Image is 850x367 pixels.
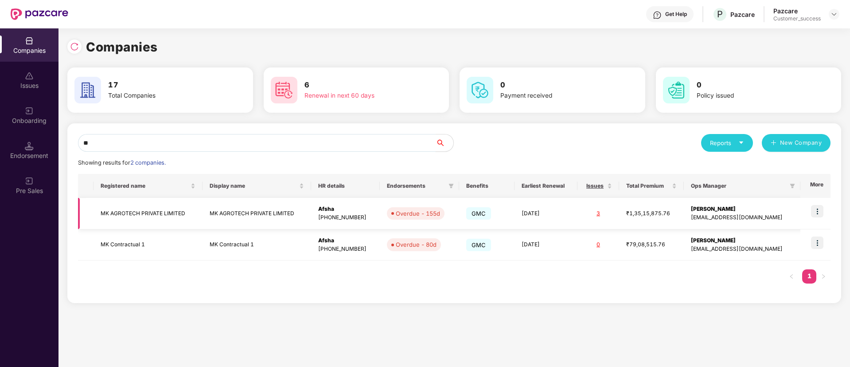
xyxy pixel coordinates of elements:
[626,209,676,218] div: ₹1,35,15,875.76
[821,274,826,279] span: right
[25,36,34,45] img: svg+xml;base64,PHN2ZyBpZD0iQ29tcGFuaWVzIiB4bWxucz0iaHR0cDovL3d3dy53My5vcmcvMjAwMC9zdmciIHdpZHRoPS...
[577,174,620,198] th: Issues
[816,269,831,284] li: Next Page
[762,134,831,152] button: plusNew Company
[697,91,808,101] div: Policy issued
[784,269,799,284] button: left
[318,205,373,213] div: Afsha
[515,198,577,229] td: [DATE]
[585,241,612,249] div: 0
[653,11,662,20] img: svg+xml;base64,PHN2ZyBpZD0iSGVscC0zMngzMiIgeG1sbnM9Imh0dHA6Ly93d3cudzMub3JnLzIwMDAvc3ZnIiB3aWR0aD...
[304,79,416,91] h3: 6
[515,229,577,261] td: [DATE]
[691,245,793,253] div: [EMAIL_ADDRESS][DOMAIN_NAME]
[94,174,202,198] th: Registered name
[435,139,453,146] span: search
[585,209,612,218] div: 3
[203,198,311,229] td: MK AGROTECH PRIVATE LIMITED
[717,9,723,20] span: P
[108,91,220,101] div: Total Companies
[70,42,79,51] img: svg+xml;base64,PHN2ZyBpZD0iUmVsb2FkLTMyeDMyIiB4bWxucz0iaHR0cDovL3d3dy53My5vcmcvMjAwMC9zdmciIHdpZH...
[25,177,34,185] img: svg+xml;base64,PHN2ZyB3aWR0aD0iMjAiIGhlaWdodD0iMjAiIHZpZXdCb3g9IjAgMCAyMCAyMCIgZmlsbD0ibm9uZSIgeG...
[108,79,220,91] h3: 17
[691,237,793,245] div: [PERSON_NAME]
[773,15,821,22] div: Customer_success
[811,205,823,217] img: icon
[619,174,683,198] th: Total Premium
[691,182,786,189] span: Ops Manager
[802,269,816,284] li: 1
[448,183,454,189] span: filter
[467,77,493,103] img: svg+xml;base64,PHN2ZyB4bWxucz0iaHR0cDovL3d3dy53My5vcmcvMjAwMC9zdmciIHdpZHRoPSI2MCIgaGVpZ2h0PSI2MC...
[203,174,311,198] th: Display name
[691,205,793,213] div: [PERSON_NAME]
[78,159,166,166] span: Showing results for
[210,182,297,189] span: Display name
[626,241,676,249] div: ₹79,08,515.76
[710,138,744,147] div: Reports
[773,7,821,15] div: Pazcare
[311,174,380,198] th: HR details
[25,107,34,115] img: svg+xml;base64,PHN2ZyB3aWR0aD0iMjAiIGhlaWdodD0iMjAiIHZpZXdCb3g9IjAgMCAyMCAyMCIgZmlsbD0ibm9uZSIgeG...
[94,229,202,261] td: MK Contractual 1
[585,182,606,189] span: Issues
[318,245,373,253] div: [PHONE_NUMBER]
[25,71,34,80] img: svg+xml;base64,PHN2ZyBpZD0iSXNzdWVzX2Rpc2FibGVkIiB4bWxucz0iaHR0cDovL3d3dy53My5vcmcvMjAwMC9zdmciIH...
[396,209,440,218] div: Overdue - 155d
[94,198,202,229] td: MK AGROTECH PRIVATE LIMITED
[500,91,612,101] div: Payment received
[74,77,101,103] img: svg+xml;base64,PHN2ZyB4bWxucz0iaHR0cDovL3d3dy53My5vcmcvMjAwMC9zdmciIHdpZHRoPSI2MCIgaGVpZ2h0PSI2MC...
[396,240,437,249] div: Overdue - 80d
[387,182,444,189] span: Endorsements
[663,77,690,103] img: svg+xml;base64,PHN2ZyB4bWxucz0iaHR0cDovL3d3dy53My5vcmcvMjAwMC9zdmciIHdpZHRoPSI2MCIgaGVpZ2h0PSI2MC...
[771,140,776,147] span: plus
[459,174,515,198] th: Benefits
[130,159,166,166] span: 2 companies.
[435,134,454,152] button: search
[500,79,612,91] h3: 0
[780,138,822,147] span: New Company
[789,274,794,279] span: left
[515,174,577,198] th: Earliest Renewal
[788,181,797,191] span: filter
[271,77,297,103] img: svg+xml;base64,PHN2ZyB4bWxucz0iaHR0cDovL3d3dy53My5vcmcvMjAwMC9zdmciIHdpZHRoPSI2MCIgaGVpZ2h0PSI2MC...
[811,237,823,249] img: icon
[101,182,188,189] span: Registered name
[665,11,687,18] div: Get Help
[626,182,670,189] span: Total Premium
[86,37,158,57] h1: Companies
[691,213,793,222] div: [EMAIL_ADDRESS][DOMAIN_NAME]
[25,142,34,150] img: svg+xml;base64,PHN2ZyB3aWR0aD0iMTQuNSIgaGVpZ2h0PSIxNC41IiB2aWV3Qm94PSIwIDAgMTYgMTYiIGZpbGw9Im5vbm...
[730,10,755,19] div: Pazcare
[466,239,491,251] span: GMC
[800,174,831,198] th: More
[802,269,816,283] a: 1
[831,11,838,18] img: svg+xml;base64,PHN2ZyBpZD0iRHJvcGRvd24tMzJ4MzIiIHhtbG5zPSJodHRwOi8vd3d3LnczLm9yZy8yMDAwL3N2ZyIgd2...
[784,269,799,284] li: Previous Page
[816,269,831,284] button: right
[790,183,795,189] span: filter
[318,213,373,222] div: [PHONE_NUMBER]
[203,229,311,261] td: MK Contractual 1
[738,140,744,146] span: caret-down
[697,79,808,91] h3: 0
[466,207,491,220] span: GMC
[304,91,416,101] div: Renewal in next 60 days
[318,237,373,245] div: Afsha
[447,181,456,191] span: filter
[11,8,68,20] img: New Pazcare Logo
